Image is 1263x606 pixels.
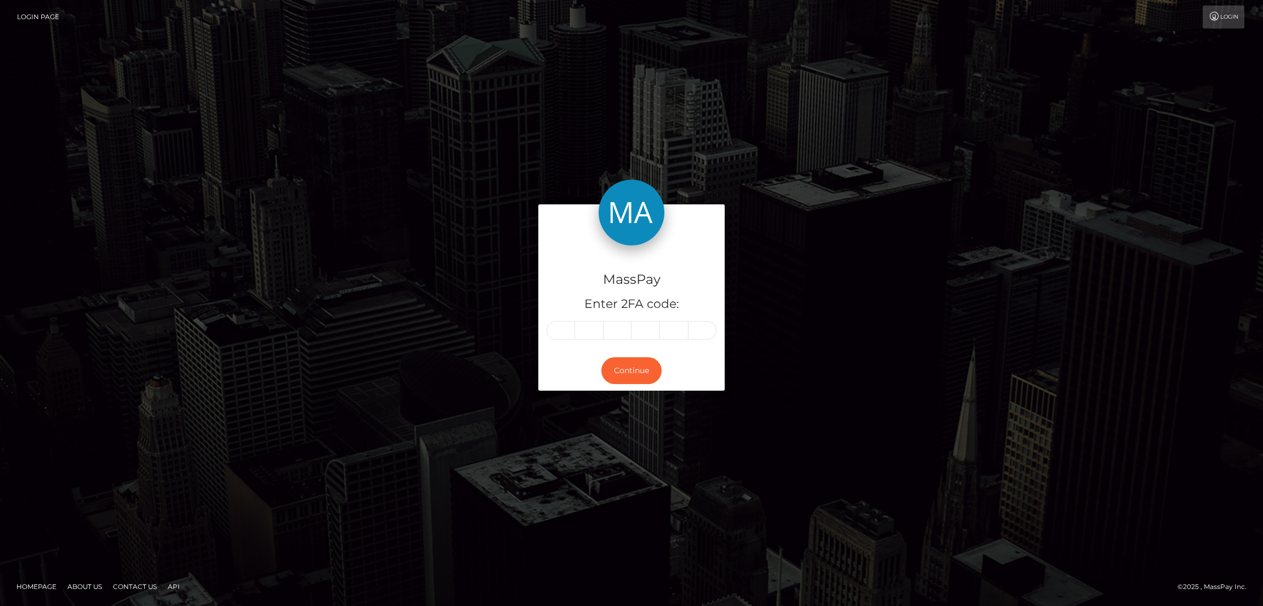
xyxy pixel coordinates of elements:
h4: MassPay [547,270,716,289]
div: © 2025 , MassPay Inc. [1177,581,1255,593]
a: API [163,578,184,595]
img: MassPay [599,180,664,245]
a: Login [1203,5,1244,28]
a: About Us [63,578,106,595]
h5: Enter 2FA code: [547,296,716,313]
a: Login Page [17,5,59,28]
a: Homepage [12,578,61,595]
a: Contact Us [109,578,161,595]
button: Continue [601,357,662,384]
